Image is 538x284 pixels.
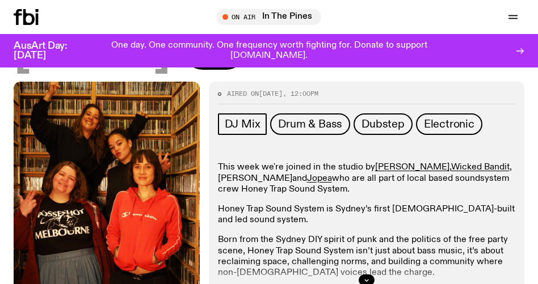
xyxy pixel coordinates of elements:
button: On AirIn The Pines [217,9,321,25]
span: , 12:00pm [283,89,318,98]
h3: AusArt Day: [DATE] [14,41,86,61]
span: Drum & Bass [278,118,342,130]
span: Dubstep [362,118,405,130]
p: Born from the Sydney DIY spirit of punk and the politics of the free party scene, Honey Trap Soun... [218,235,516,278]
a: Jopea [307,174,332,183]
p: This week we're joined in the studio by , , and who are all part of local based soundsystem crew ... [218,162,516,195]
span: DJ Mix [225,118,260,130]
a: Drum & Bass [270,113,350,135]
span: [DATE] [14,30,169,76]
a: [PERSON_NAME] [218,174,292,183]
p: Honey Trap Sound System is Sydney’s first [DEMOGRAPHIC_DATA]-built and led sound system. [218,204,516,226]
span: Electronic [424,118,474,130]
span: Aired on [227,89,259,98]
a: [PERSON_NAME] [375,163,449,172]
span: [DATE] [259,89,283,98]
a: Wicked Bandit [451,163,510,172]
a: Dubstep [354,113,413,135]
a: Electronic [416,113,482,135]
a: DJ Mix [218,113,267,135]
p: One day. One community. One frequency worth fighting for. Donate to support [DOMAIN_NAME]. [95,41,443,61]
